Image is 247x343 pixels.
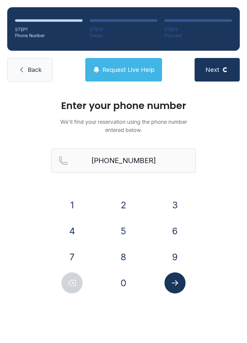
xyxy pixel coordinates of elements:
[61,194,83,216] button: 1
[15,27,83,33] div: STEP 1
[205,66,219,74] span: Next
[113,194,134,216] button: 2
[164,246,186,268] button: 9
[90,33,157,39] div: Details
[28,66,42,74] span: Back
[113,272,134,293] button: 0
[61,220,83,242] button: 4
[164,27,232,33] div: STEP 3
[113,246,134,268] button: 8
[164,194,186,216] button: 3
[90,27,157,33] div: STEP 2
[164,220,186,242] button: 6
[102,66,155,74] span: Request Live Help
[61,272,83,293] button: Delete number
[51,118,196,134] p: We'll find your reservation using the phone number entered below.
[113,220,134,242] button: 5
[51,101,196,111] h1: Enter your phone number
[164,33,232,39] div: Payment
[164,272,186,293] button: Submit lookup form
[15,33,83,39] div: Phone Number
[51,149,196,173] input: Reservation phone number
[61,246,83,268] button: 7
